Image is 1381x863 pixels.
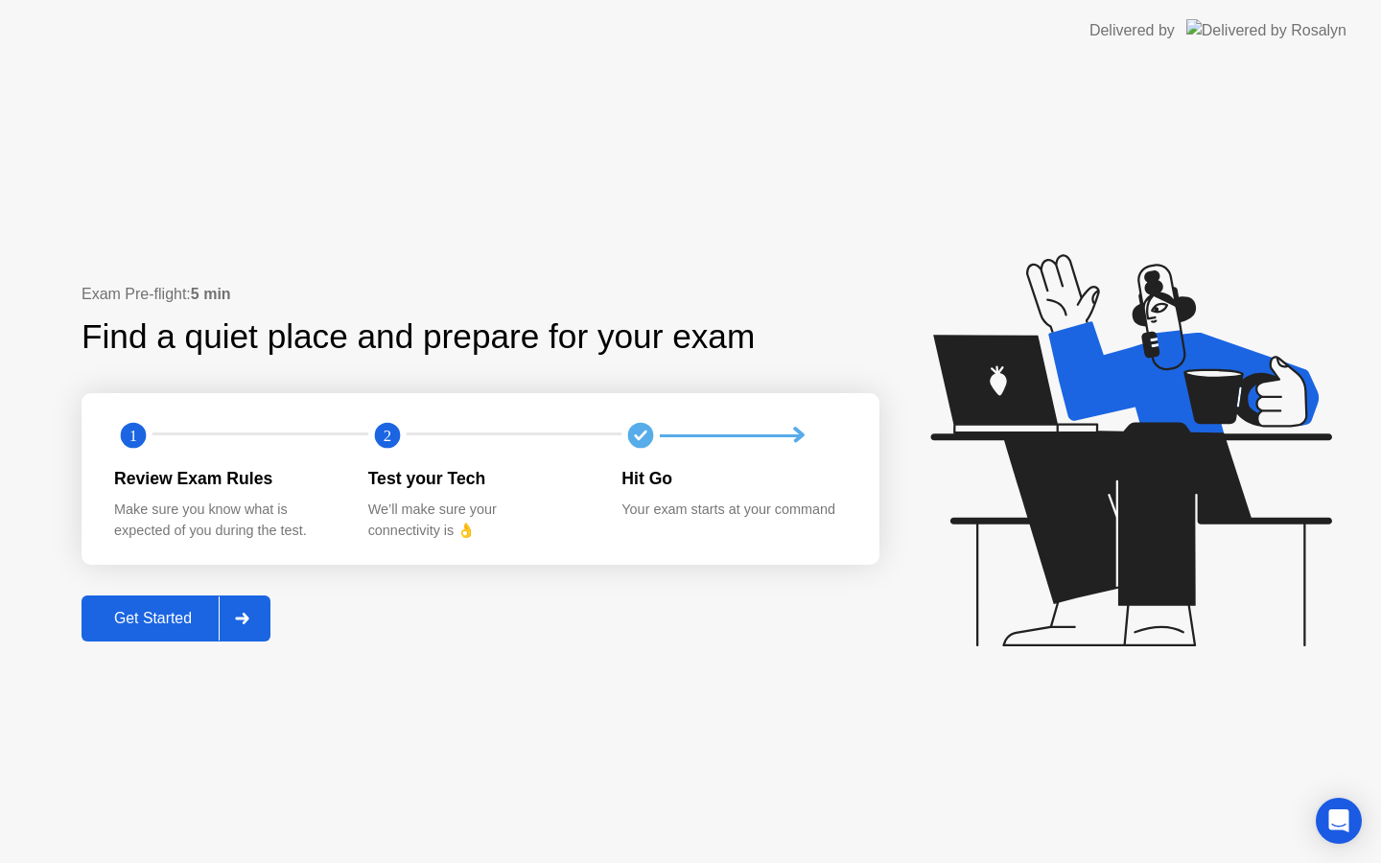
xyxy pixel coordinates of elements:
[621,466,845,491] div: Hit Go
[621,500,845,521] div: Your exam starts at your command
[82,312,758,362] div: Find a quiet place and prepare for your exam
[368,500,592,541] div: We’ll make sure your connectivity is 👌
[191,286,231,302] b: 5 min
[87,610,219,627] div: Get Started
[1089,19,1175,42] div: Delivered by
[368,466,592,491] div: Test your Tech
[1186,19,1346,41] img: Delivered by Rosalyn
[82,595,270,641] button: Get Started
[114,500,338,541] div: Make sure you know what is expected of you during the test.
[384,427,391,445] text: 2
[1316,798,1362,844] div: Open Intercom Messenger
[129,427,137,445] text: 1
[114,466,338,491] div: Review Exam Rules
[82,283,879,306] div: Exam Pre-flight:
